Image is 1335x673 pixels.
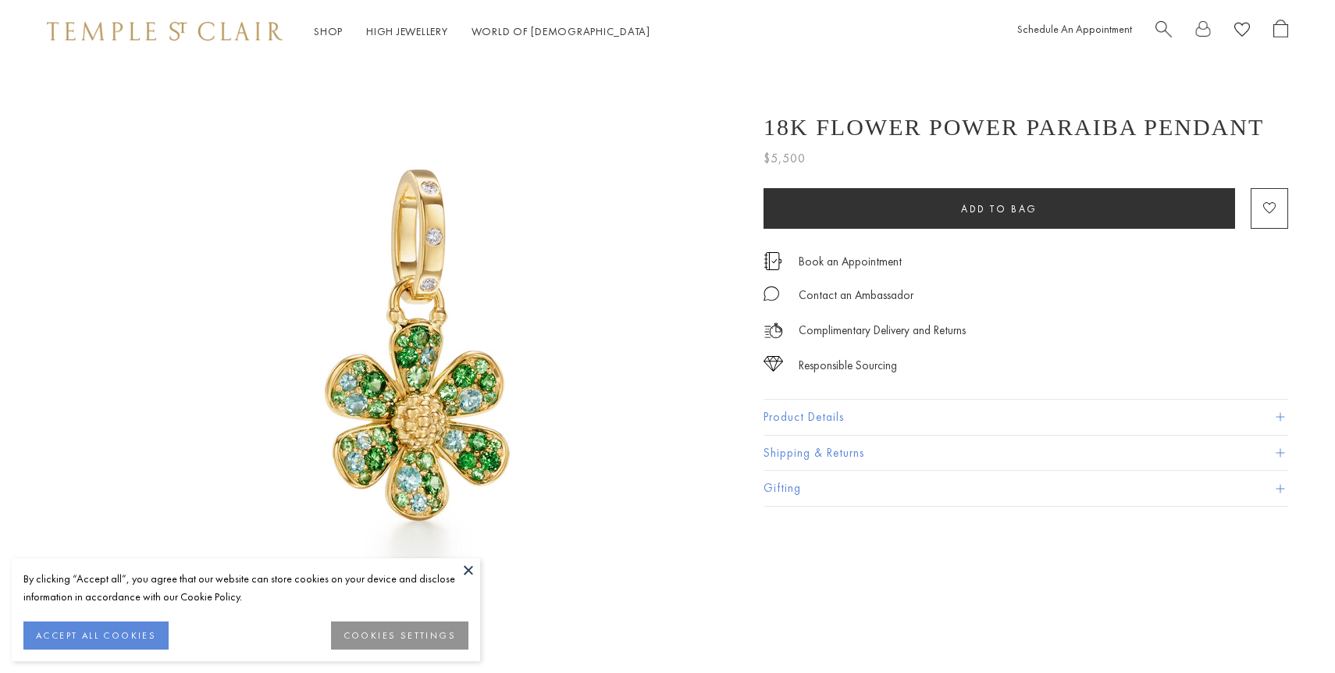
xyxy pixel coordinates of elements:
[799,253,902,270] a: Book an Appointment
[1273,20,1288,44] a: Open Shopping Bag
[1257,600,1319,657] iframe: Gorgias live chat messenger
[799,321,966,340] p: Complimentary Delivery and Returns
[961,202,1038,215] span: Add to bag
[314,22,650,41] nav: Main navigation
[314,24,343,38] a: ShopShop
[764,252,782,270] img: icon_appointment.svg
[764,436,1288,471] button: Shipping & Returns
[764,356,783,372] img: icon_sourcing.svg
[1155,20,1172,44] a: Search
[1017,22,1132,36] a: Schedule An Appointment
[331,621,468,650] button: COOKIES SETTINGS
[764,400,1288,435] button: Product Details
[1234,20,1250,44] a: View Wishlist
[23,621,169,650] button: ACCEPT ALL COOKIES
[764,471,1288,506] button: Gifting
[472,24,650,38] a: World of [DEMOGRAPHIC_DATA]World of [DEMOGRAPHIC_DATA]
[47,22,283,41] img: Temple St. Clair
[799,286,913,305] div: Contact an Ambassador
[23,570,468,606] div: By clicking “Accept all”, you agree that our website can store cookies on your device and disclos...
[366,24,448,38] a: High JewelleryHigh Jewellery
[764,286,779,301] img: MessageIcon-01_2.svg
[764,148,806,169] span: $5,500
[764,188,1235,229] button: Add to bag
[799,356,897,376] div: Responsible Sourcing
[764,114,1264,141] h1: 18K Flower Power Paraiba Pendant
[764,321,783,340] img: icon_delivery.svg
